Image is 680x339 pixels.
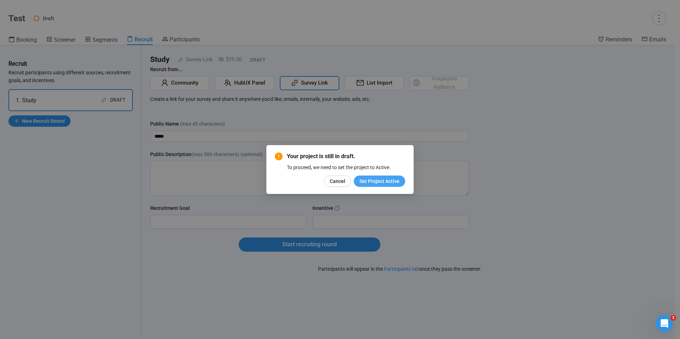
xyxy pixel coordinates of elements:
div: To proceed, we need to set the project to Active. [287,163,405,171]
span: exclamation-circle [275,153,283,160]
iframe: Intercom live chat [656,315,673,332]
span: 1 [670,315,676,321]
button: Cancel [324,176,351,187]
span: Your project is still in draft. [287,152,405,161]
span: Cancel [330,177,345,185]
button: Set Project Active [354,176,405,187]
span: Set Project Active [359,177,399,185]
